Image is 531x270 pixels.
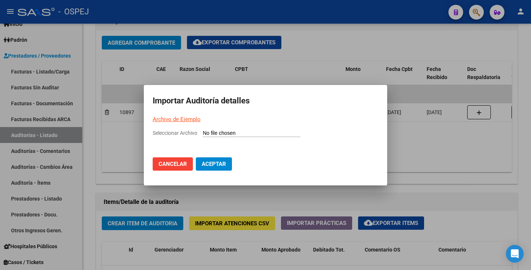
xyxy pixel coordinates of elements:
button: Aceptar [196,157,232,171]
span: Aceptar [202,161,226,167]
h2: Importar Auditoría detalles [153,94,378,108]
span: Seleccionar Archivo [153,130,197,136]
span: Cancelar [159,161,187,167]
button: Cancelar [153,157,193,171]
div: Open Intercom Messenger [506,245,524,263]
a: Archivo de Ejemplo [153,116,201,123]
